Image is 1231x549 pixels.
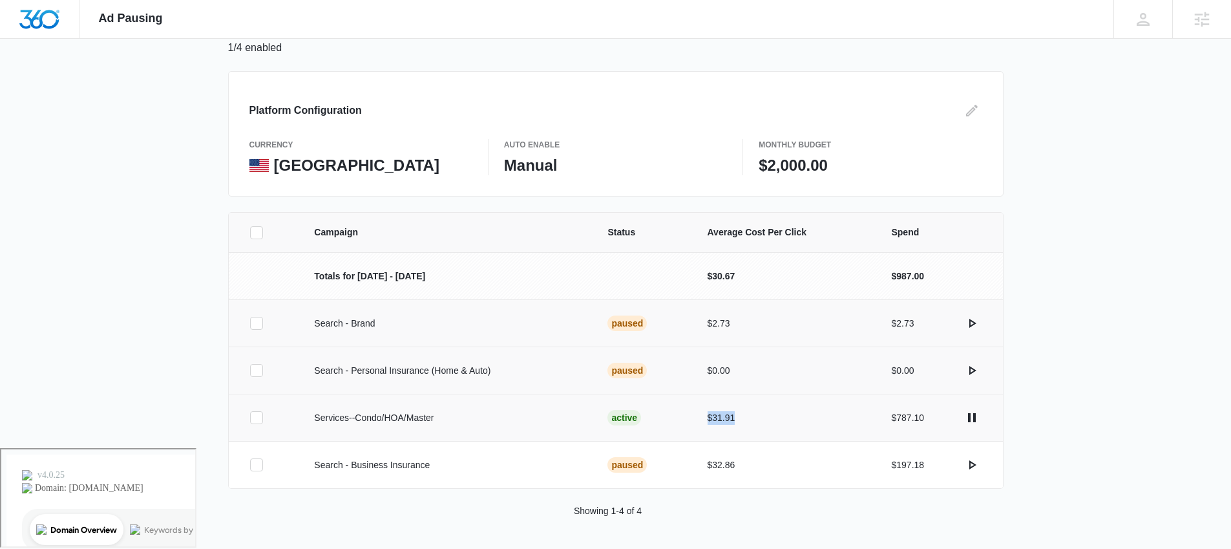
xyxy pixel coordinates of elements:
p: Search - Brand [314,317,576,330]
p: $2.73 [891,317,914,330]
p: $2.73 [708,317,861,330]
p: $787.10 [891,411,924,425]
h3: Platform Configuration [249,103,362,118]
img: website_grey.svg [21,34,31,44]
p: [GEOGRAPHIC_DATA] [274,156,439,175]
img: tab_keywords_by_traffic_grey.svg [129,75,139,85]
p: $0.00 [708,364,861,378]
div: Paused [607,457,647,473]
span: Average Cost Per Click [708,226,861,239]
p: $987.00 [891,270,924,283]
p: Monthly Budget [759,139,982,151]
p: Services--Condo/HOA/Master [314,411,576,425]
button: actions.activate [962,360,982,381]
div: Domain: [DOMAIN_NAME] [34,34,142,44]
p: $197.18 [891,458,924,472]
p: Search - Business Insurance [314,458,576,472]
p: 1/4 enabled [228,40,282,56]
div: Keywords by Traffic [143,76,218,85]
span: Campaign [314,226,576,239]
p: $31.91 [708,411,861,425]
p: Totals for [DATE] - [DATE] [314,270,576,283]
span: Spend [891,226,982,239]
img: tab_domain_overview_orange.svg [35,75,45,85]
p: Manual [504,156,727,175]
p: Auto Enable [504,139,727,151]
button: actions.pause [962,407,982,428]
p: Search - Personal Insurance (Home & Auto) [314,364,576,378]
button: actions.activate [962,455,982,475]
p: $32.86 [708,458,861,472]
div: Domain Overview [49,76,116,85]
div: v 4.0.25 [36,21,63,31]
img: logo_orange.svg [21,21,31,31]
p: currency [249,139,472,151]
span: Status [607,226,676,239]
button: actions.activate [962,313,982,334]
div: Paused [607,363,647,378]
span: Ad Pausing [99,12,163,25]
p: Showing 1-4 of 4 [574,504,642,518]
p: $0.00 [891,364,914,378]
p: $2,000.00 [759,156,982,175]
button: Edit [962,100,982,121]
p: $30.67 [708,270,861,283]
div: Paused [607,316,647,331]
div: Active [607,410,641,425]
img: United States [249,159,269,172]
